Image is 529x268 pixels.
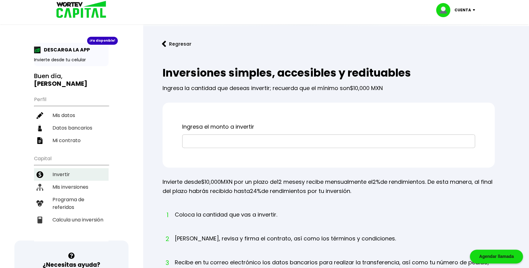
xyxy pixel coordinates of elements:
span: 2% [373,178,380,186]
h2: Inversiones simples, accesibles y redituables [163,67,495,79]
img: contrato-icon.f2db500c.svg [36,137,43,144]
a: Invertir [34,168,109,181]
span: 3 [166,258,169,267]
a: Mis datos [34,109,109,122]
a: Datos bancarios [34,122,109,134]
button: Regresar [153,36,201,52]
span: 1 [166,210,169,220]
h3: Buen día, [34,72,109,88]
img: invertir-icon.b3b967d7.svg [36,171,43,178]
a: flecha izquierdaRegresar [153,36,519,52]
span: $10,000 MXN [350,84,383,92]
p: Invierte desde MXN por un plazo de y recibe mensualmente el de rendimientos. De esta manera, al f... [163,177,495,196]
p: Ingresa la cantidad que deseas invertir; recuerda que el mínimo son [163,79,495,93]
span: 24% [250,187,261,195]
p: Cuenta [454,6,471,15]
img: datos-icon.10cf9172.svg [36,125,43,131]
a: Calcula una inversión [34,213,109,226]
img: calculadora-icon.17d418c4.svg [36,217,43,223]
img: profile-image [436,3,454,17]
p: Invierte desde tu celular [34,57,109,63]
img: recomiendanos-icon.9b8e9327.svg [36,200,43,207]
b: [PERSON_NAME] [34,79,87,88]
a: Mis inversiones [34,181,109,193]
img: app-icon [34,47,41,53]
a: Mi contrato [34,134,109,147]
img: flecha izquierda [162,41,166,47]
li: [PERSON_NAME], revisa y firma el contrato, así como los términos y condiciones. [175,234,396,254]
p: Ingresa el monto a invertir [182,122,475,131]
span: 12 meses [277,178,302,186]
div: Agendar llamada [470,250,523,263]
span: 2 [166,234,169,243]
div: ¡Ya disponible! [87,37,118,45]
p: DESCARGA LA APP [41,46,90,54]
ul: Perfil [34,92,109,147]
li: Coloca la cantidad que vas a invertir. [175,210,277,230]
img: icon-down [471,9,479,11]
span: $10,000 [201,178,221,186]
a: Programa de referidos [34,193,109,213]
ul: Capital [34,152,109,241]
img: editar-icon.952d3147.svg [36,112,43,119]
img: inversiones-icon.6695dc30.svg [36,184,43,191]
